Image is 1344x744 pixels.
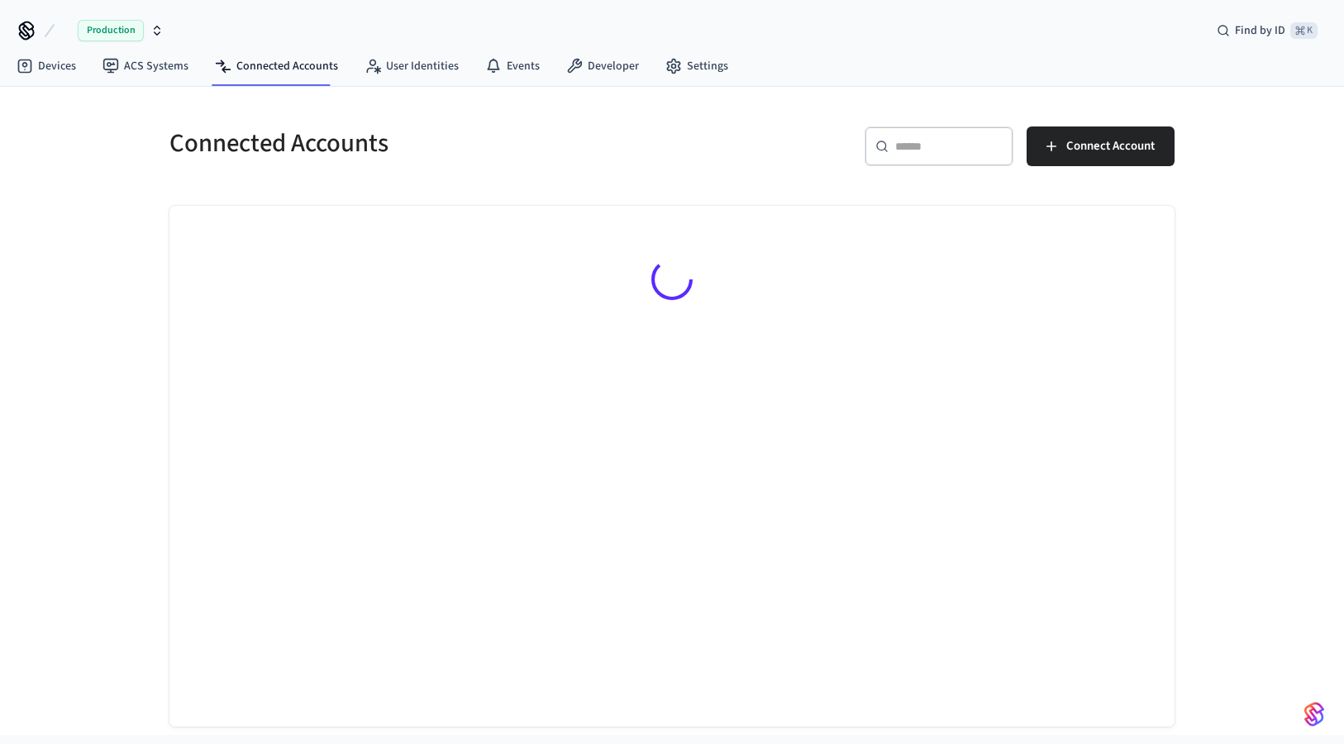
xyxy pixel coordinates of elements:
[1203,16,1331,45] div: Find by ID⌘ K
[351,51,472,81] a: User Identities
[553,51,652,81] a: Developer
[652,51,741,81] a: Settings
[1066,136,1155,157] span: Connect Account
[1027,126,1175,166] button: Connect Account
[1304,701,1324,727] img: SeamLogoGradient.69752ec5.svg
[472,51,553,81] a: Events
[3,51,89,81] a: Devices
[1235,22,1285,39] span: Find by ID
[202,51,351,81] a: Connected Accounts
[78,20,144,41] span: Production
[89,51,202,81] a: ACS Systems
[169,126,662,160] h5: Connected Accounts
[1290,22,1318,39] span: ⌘ K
